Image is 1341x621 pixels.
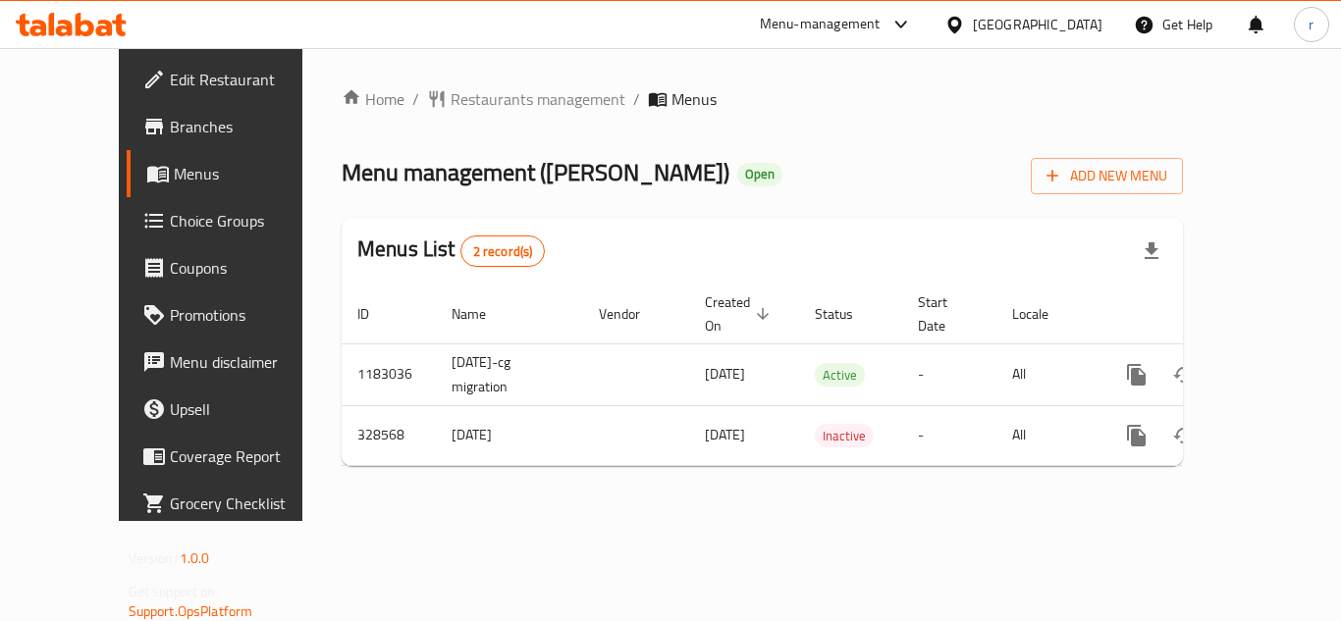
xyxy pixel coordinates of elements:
[705,422,745,447] span: [DATE]
[127,197,343,244] a: Choice Groups
[1012,302,1074,326] span: Locale
[180,545,210,571] span: 1.0.0
[996,343,1098,405] td: All
[129,579,219,604] span: Get support on:
[815,425,874,447] span: Inactive
[127,291,343,338] a: Promotions
[342,150,729,194] span: Menu management ( [PERSON_NAME] )
[599,302,666,326] span: Vendor
[705,290,776,337] span: Created On
[436,343,583,405] td: [DATE]-cg migration
[737,163,782,186] div: Open
[1160,412,1207,459] button: Change Status
[170,444,327,468] span: Coverage Report
[1098,285,1317,344] th: Actions
[760,13,881,36] div: Menu-management
[427,87,625,111] a: Restaurants management
[357,302,395,326] span: ID
[170,115,327,138] span: Branches
[342,87,1183,111] nav: breadcrumb
[918,290,973,337] span: Start Date
[170,492,327,515] span: Grocery Checklist
[127,150,343,197] a: Menus
[1046,164,1167,188] span: Add New Menu
[1031,158,1183,194] button: Add New Menu
[342,343,436,405] td: 1183036
[127,103,343,150] a: Branches
[127,386,343,433] a: Upsell
[170,209,327,233] span: Choice Groups
[902,343,996,405] td: -
[1309,14,1314,35] span: r
[1113,351,1160,398] button: more
[902,405,996,465] td: -
[342,87,404,111] a: Home
[170,350,327,374] span: Menu disclaimer
[460,235,546,267] div: Total records count
[705,361,745,387] span: [DATE]
[815,363,865,387] div: Active
[815,364,865,387] span: Active
[452,302,511,326] span: Name
[671,87,717,111] span: Menus
[436,405,583,465] td: [DATE]
[996,405,1098,465] td: All
[127,338,343,386] a: Menu disclaimer
[342,285,1317,466] table: enhanced table
[170,397,327,421] span: Upsell
[412,87,419,111] li: /
[129,545,177,571] span: Version:
[973,14,1102,35] div: [GEOGRAPHIC_DATA]
[127,244,343,291] a: Coupons
[461,242,545,261] span: 2 record(s)
[170,303,327,327] span: Promotions
[174,162,327,185] span: Menus
[127,480,343,527] a: Grocery Checklist
[127,433,343,480] a: Coverage Report
[737,166,782,182] span: Open
[1113,412,1160,459] button: more
[357,234,545,267] h2: Menus List
[633,87,640,111] li: /
[127,56,343,103] a: Edit Restaurant
[170,256,327,280] span: Coupons
[342,405,436,465] td: 328568
[170,68,327,91] span: Edit Restaurant
[1160,351,1207,398] button: Change Status
[1128,228,1175,275] div: Export file
[815,302,879,326] span: Status
[815,424,874,447] div: Inactive
[451,87,625,111] span: Restaurants management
